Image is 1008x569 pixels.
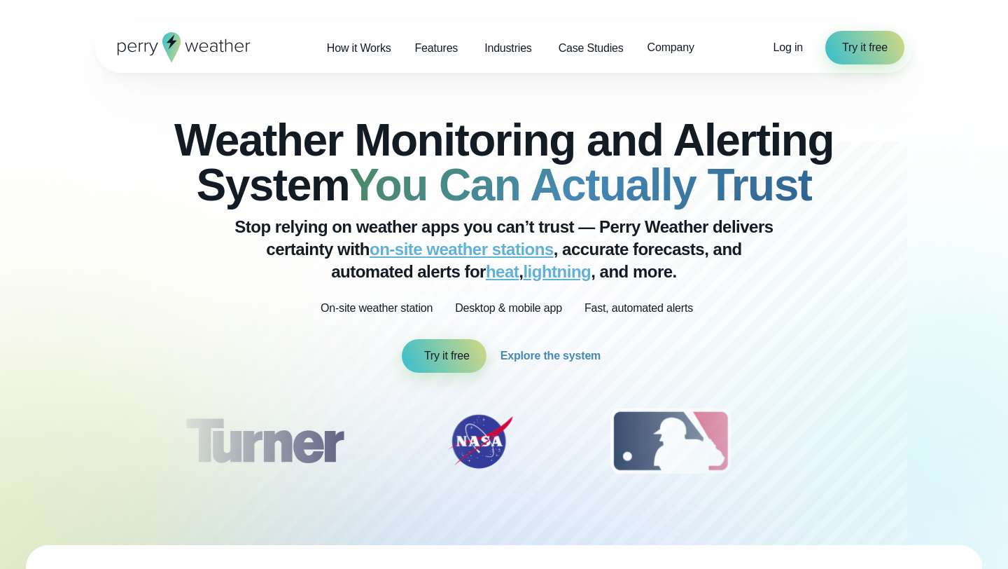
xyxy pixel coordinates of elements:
[486,262,519,281] a: heat
[224,216,784,283] p: Stop relying on weather apps you can’t trust — Perry Weather delivers certainty with , accurate f...
[647,39,694,56] span: Company
[812,406,924,477] img: PGA.svg
[825,31,904,64] a: Try it free
[559,40,624,57] span: Case Studies
[455,300,562,317] p: Desktop & mobile app
[315,34,403,62] a: How it Works
[773,39,803,56] a: Log in
[500,339,606,373] a: Explore the system
[349,160,811,210] strong: You Can Actually Trust
[596,406,744,477] img: MLB.svg
[327,40,391,57] span: How it Works
[370,240,554,259] a: on-site weather stations
[431,406,529,477] img: NASA.svg
[584,300,693,317] p: Fast, automated alerts
[165,406,843,484] div: slideshow
[321,300,433,317] p: On-site weather station
[596,406,744,477] div: 3 of 12
[415,40,458,57] span: Features
[547,34,636,62] a: Case Studies
[773,41,803,53] span: Log in
[812,406,924,477] div: 4 of 12
[431,406,529,477] div: 2 of 12
[165,406,364,477] div: 1 of 12
[500,348,601,364] span: Explore the system
[842,39,888,56] span: Try it free
[523,262,591,281] a: lightning
[165,118,843,207] h2: Weather Monitoring and Alerting System
[165,406,364,477] img: Turner-Construction_1.svg
[484,40,532,57] span: Industries
[402,339,486,373] a: Try it free
[424,348,470,364] span: Try it free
